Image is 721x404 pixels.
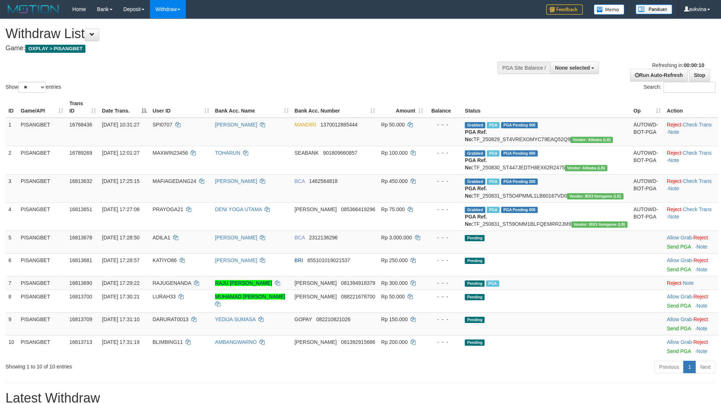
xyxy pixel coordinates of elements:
[465,157,487,170] b: PGA Ref. No:
[565,165,607,171] span: Vendor URL: https://dashboard.q2checkout.com/secure
[465,294,485,300] span: Pending
[152,206,183,212] span: PRAYOGA21
[295,294,337,300] span: [PERSON_NAME]
[571,221,628,228] span: Vendor URL: https://dashboard.q2checkout.com/secure
[102,316,139,322] span: [DATE] 17:31:10
[667,235,692,240] a: Allow Grab
[5,118,18,146] td: 1
[664,290,718,312] td: ·
[550,62,599,74] button: None selected
[152,235,170,240] span: ADILA1
[683,206,712,212] a: Check Trans
[18,231,67,253] td: PISANGBET
[664,253,718,276] td: ·
[667,303,691,309] a: Send PGA
[664,118,718,146] td: · ·
[150,97,212,118] th: User ID: activate to sort column ascending
[668,214,679,220] a: Note
[69,294,92,300] span: 16813700
[683,150,712,156] a: Check Trans
[487,179,500,185] span: Marked by avkyakub
[309,235,338,240] span: Copy 2312136296 to clipboard
[212,97,292,118] th: Bank Acc. Name: activate to sort column ascending
[667,257,692,263] a: Allow Grab
[429,316,459,323] div: - - -
[295,280,337,286] span: [PERSON_NAME]
[546,4,583,15] img: Feedback.jpg
[152,280,191,286] span: RAJUGENANDA
[664,174,718,202] td: · ·
[567,193,623,199] span: Vendor URL: https://dashboard.q2checkout.com/secure
[636,4,672,14] img: panduan.png
[486,280,499,287] span: Marked by avkedw
[295,316,312,322] span: GOPAY
[5,97,18,118] th: ID
[18,174,67,202] td: PISANGBET
[5,202,18,231] td: 4
[341,294,375,300] span: Copy 088221678700 to clipboard
[215,257,257,263] a: [PERSON_NAME]
[465,235,485,241] span: Pending
[429,234,459,241] div: - - -
[323,150,357,156] span: Copy 901809660857 to clipboard
[5,253,18,276] td: 6
[668,186,679,191] a: Note
[696,348,707,354] a: Note
[295,150,319,156] span: SEABANK
[594,4,625,15] img: Button%20Memo.svg
[152,339,183,345] span: BLIMBING11
[295,257,303,263] span: BRI
[664,312,718,335] td: ·
[215,122,257,128] a: [PERSON_NAME]
[25,45,85,53] span: OXPLAY > PISANGBET
[664,231,718,253] td: ·
[667,257,693,263] span: ·
[667,178,681,184] a: Reject
[465,317,485,323] span: Pending
[667,316,693,322] span: ·
[69,280,92,286] span: 16813690
[429,177,459,185] div: - - -
[684,62,704,68] strong: 00:00:10
[501,122,538,128] span: PGA Pending
[654,361,684,373] a: Previous
[501,179,538,185] span: PGA Pending
[152,294,176,300] span: LURAH33
[667,326,691,331] a: Send PGA
[696,267,707,272] a: Note
[487,150,500,157] span: Marked by avksurya
[341,339,375,345] span: Copy 081392915686 to clipboard
[18,82,46,93] select: Showentries
[316,316,350,322] span: Copy 082210821026 to clipboard
[295,178,305,184] span: BCA
[652,62,704,68] span: Refreshing in:
[663,82,716,93] input: Search:
[102,178,139,184] span: [DATE] 17:25:15
[18,253,67,276] td: PISANGBET
[381,150,408,156] span: Rp 100.000
[69,316,92,322] span: 16813709
[694,316,708,322] a: Reject
[465,122,485,128] span: Grabbed
[667,348,691,354] a: Send PGA
[667,122,681,128] a: Reject
[5,335,18,358] td: 10
[694,339,708,345] a: Reject
[5,146,18,174] td: 2
[462,146,630,174] td: TF_250830_ST447JEDTH8EX62R2475
[381,294,405,300] span: Rp 50.000
[152,178,196,184] span: MAFIAGEDANG24
[381,235,412,240] span: Rp 3.000.000
[465,339,485,346] span: Pending
[381,280,408,286] span: Rp 300.000
[381,206,405,212] span: Rp 75.000
[667,150,681,156] a: Reject
[501,150,538,157] span: PGA Pending
[69,339,92,345] span: 16813713
[320,122,357,128] span: Copy 1370012885444 to clipboard
[429,257,459,264] div: - - -
[426,97,462,118] th: Balance
[497,62,550,74] div: PGA Site Balance /
[215,178,257,184] a: [PERSON_NAME]
[152,150,188,156] span: MAXWIN23456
